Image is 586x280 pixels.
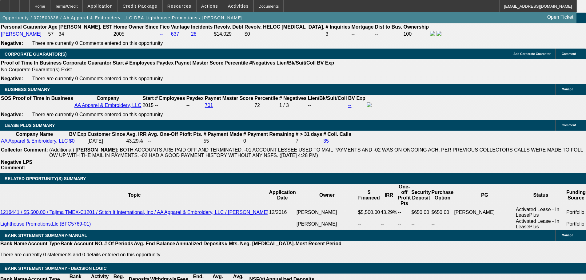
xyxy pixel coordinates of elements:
[171,31,179,37] a: 637
[5,176,86,181] span: RELATED OPPORTUNITY(S) SUMMARY
[2,15,243,20] span: Opportunity / 072500338 / AA Apparel & Embroidery, LLC DBA Lighthouse Promotions / [PERSON_NAME]
[243,138,295,144] td: 0
[348,96,365,101] b: BV Exp
[295,138,322,144] td: 7
[160,24,170,30] b: Fico
[277,60,316,65] b: Lien/Bk/Suit/Coll
[32,41,163,46] span: There are currently 0 Comments entered on this opportunity
[27,241,60,247] th: Account Type
[1,24,47,30] b: Personal Guarantor
[155,96,185,101] b: # Employees
[411,207,431,218] td: $650.00
[279,103,307,108] div: 1 / 3
[223,0,253,12] button: Activities
[88,132,125,137] b: Customer Since
[191,24,213,30] b: Incidents
[201,4,218,9] span: Actions
[5,123,55,128] span: LEASE PLUS SUMMARY
[0,210,269,215] a: 1216441 / $5,500.00 / Tajima TMEX-C1201 / Stitch It International, Inc / AA Apparel & Embroidery,...
[48,24,57,30] b: Age
[75,147,118,152] b: [PERSON_NAME]:
[279,96,307,101] b: # Negatives
[516,218,566,230] td: Activated Lease - In LeasePlus
[295,241,342,247] th: Most Recent Period
[516,184,566,207] th: Status
[352,24,374,30] b: Mortgage
[204,132,242,137] b: # Payment Made
[191,31,197,37] a: 28
[0,221,91,227] a: Lighthouse Promotions,Llc (BFC5769-01)
[397,184,411,207] th: One-off Profit Pts
[513,52,551,56] span: Add Corporate Guarantor
[358,218,380,230] td: --
[69,132,86,137] b: BV Exp
[60,241,104,247] th: Bank Account NO.
[126,132,146,137] b: Avg. IRR
[375,24,402,30] b: Dist to Bus.
[1,160,32,170] b: Negative LPS Comment:
[148,132,202,137] b: Avg. One-Off Ptofit Pts.
[454,207,515,218] td: [PERSON_NAME]
[411,218,431,230] td: --
[317,60,334,65] b: BV Exp
[87,4,113,9] span: Application
[49,147,74,152] span: (Additional)
[254,96,278,101] b: Percentile
[325,24,350,30] b: # Inquiries
[562,234,573,237] span: Manage
[323,132,351,137] b: # Coll. Calls
[566,184,586,207] th: Funding Source
[74,103,142,108] a: AA Apparel & Embroidery, LLC
[63,60,111,65] b: Corporate Guarantor
[114,31,125,37] span: 2005
[380,184,397,207] th: IRR
[1,60,62,66] th: Proof of Time In Business
[244,31,325,37] td: $0
[83,0,117,12] button: Application
[205,96,253,101] b: Paynet Master Score
[5,87,50,92] span: BUSINESS SUMMARY
[308,102,347,109] td: --
[545,12,576,22] a: Open Ticket
[397,218,411,230] td: --
[213,31,244,37] td: $14,029
[118,0,162,12] button: Credit Package
[245,24,325,30] b: Revolv. HELOC [MEDICAL_DATA].
[197,0,223,12] button: Actions
[114,24,158,30] b: Home Owner Since
[351,31,374,37] td: --
[48,31,58,37] td: 57
[562,52,576,56] span: Comment
[380,218,397,230] td: --
[175,60,223,65] b: Paynet Master Score
[32,112,163,117] span: There are currently 0 Comments entered on this opportunity
[411,184,431,207] th: Security Deposit
[562,88,573,91] span: Manage
[1,112,23,117] b: Negative:
[69,138,75,144] a: $0
[375,31,403,37] td: --
[175,241,224,247] th: Annualized Deposits
[205,103,213,108] a: 701
[1,138,68,144] a: AA Apparel & Embroidery, LLC
[125,60,155,65] b: # Employees
[562,124,576,127] span: Comment
[87,138,126,144] td: [DATE]
[49,147,583,158] span: BOTH ACCOUNTS ARE PAID OFF AND TERMINATED. -01 ACCOUNT LESSEE USED TO MAIL PAYMENTS AND -02 WAS O...
[397,207,411,218] td: --
[5,266,107,271] span: Bank Statement Summary - Decision Logic
[566,207,586,218] td: Portfolio
[1,41,23,46] b: Negative:
[1,31,42,37] a: [PERSON_NAME]
[566,218,586,230] td: Portfolio
[308,96,347,101] b: Lien/Bk/Suit/Coll
[380,207,397,218] td: 43.29%
[113,60,124,65] b: Start
[1,95,12,101] th: SOS
[16,132,53,137] b: Company Name
[1,147,48,152] b: Collector Comment:
[296,218,358,230] td: [PERSON_NAME]
[148,138,203,144] td: --
[5,233,87,238] span: BANK STATEMENT SUMMARY-MANUAL
[134,241,176,247] th: Avg. End Balance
